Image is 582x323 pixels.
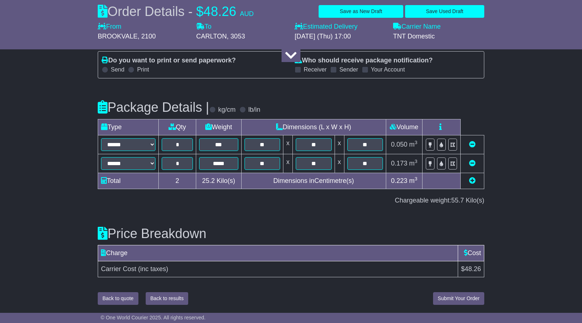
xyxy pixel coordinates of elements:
span: AUD [240,10,254,17]
span: , 3053 [227,33,245,40]
button: Save Used Draft [405,5,484,18]
td: Cost [458,245,484,261]
label: Carrier Name [393,23,441,31]
a: Remove this item [469,160,476,167]
span: m [409,160,417,167]
label: Send [111,66,124,73]
label: Your Account [371,66,405,73]
span: $48.26 [461,265,481,273]
td: Dimensions in Centimetre(s) [241,173,386,189]
button: Back to results [146,292,189,305]
label: Print [137,66,149,73]
td: Dimensions (L x W x H) [241,119,386,135]
div: TNT Domestic [393,33,484,41]
span: Carrier Cost [101,265,136,273]
span: $ [196,4,203,19]
td: Total [98,173,159,189]
span: 0.173 [391,160,407,167]
td: Charge [98,245,458,261]
span: m [409,141,417,148]
div: Chargeable weight: Kilo(s) [98,197,484,205]
td: Kilo(s) [196,173,242,189]
sup: 3 [415,159,417,164]
span: 0.223 [391,177,407,184]
span: m [409,177,417,184]
button: Submit Your Order [433,292,484,305]
td: 2 [159,173,196,189]
td: Type [98,119,159,135]
a: Add new item [469,177,476,184]
td: Qty [159,119,196,135]
td: x [283,154,293,173]
label: Estimated Delivery [295,23,386,31]
span: (inc taxes) [138,265,168,273]
sup: 3 [415,140,417,145]
label: From [98,23,121,31]
span: © One World Courier 2025. All rights reserved. [101,315,206,320]
td: x [283,135,293,154]
span: 55.7 [451,197,464,204]
span: 48.26 [203,4,236,19]
span: , 2100 [138,33,156,40]
td: x [335,135,344,154]
div: Order Details - [98,4,254,19]
td: Weight [196,119,242,135]
a: Remove this item [469,141,476,148]
label: Do you want to print or send paperwork? [102,57,236,65]
h3: Price Breakdown [98,226,484,241]
label: lb/in [248,106,260,114]
sup: 3 [415,176,417,181]
button: Save as New Draft [319,5,403,18]
span: CARLTON [196,33,227,40]
button: Back to quote [98,292,138,305]
td: x [335,154,344,173]
td: Volume [386,119,422,135]
label: Receiver [304,66,327,73]
span: 25.2 [202,177,215,184]
div: [DATE] (Thu) 17:00 [295,33,386,41]
label: Sender [339,66,358,73]
label: To [196,23,211,31]
label: kg/cm [218,106,236,114]
span: Submit Your Order [438,295,480,301]
h3: Package Details | [98,100,209,115]
span: 0.050 [391,141,407,148]
span: BROOKVALE [98,33,138,40]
